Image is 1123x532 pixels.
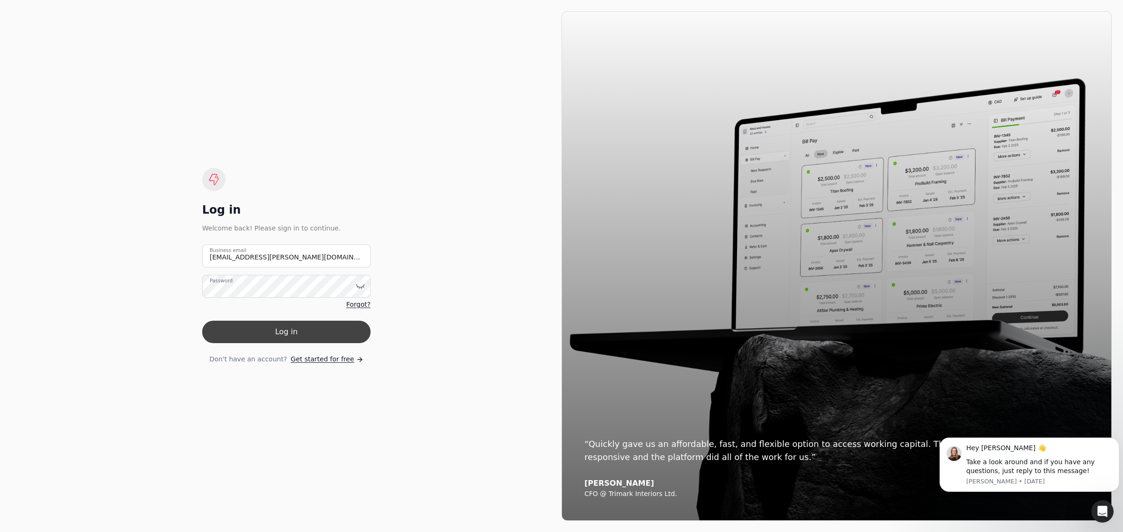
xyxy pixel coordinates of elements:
div: CFO @ Trimark Interiors Ltd. [584,490,1089,498]
div: “Quickly gave us an affordable, fast, and flexible option to access working capital. Their team w... [584,438,1089,464]
button: Log in [202,321,371,343]
a: Get started for free [291,354,363,364]
span: Get started for free [291,354,354,364]
label: Password [210,277,233,284]
span: Don't have an account? [209,354,287,364]
div: Welcome back! Please sign in to continue. [202,223,371,233]
label: Business email [210,246,247,254]
a: Forgot? [346,300,371,309]
div: [PERSON_NAME] [584,479,1089,488]
div: Log in [202,202,371,217]
iframe: Intercom live chat [1091,500,1114,523]
iframe: Intercom notifications message [936,429,1123,497]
